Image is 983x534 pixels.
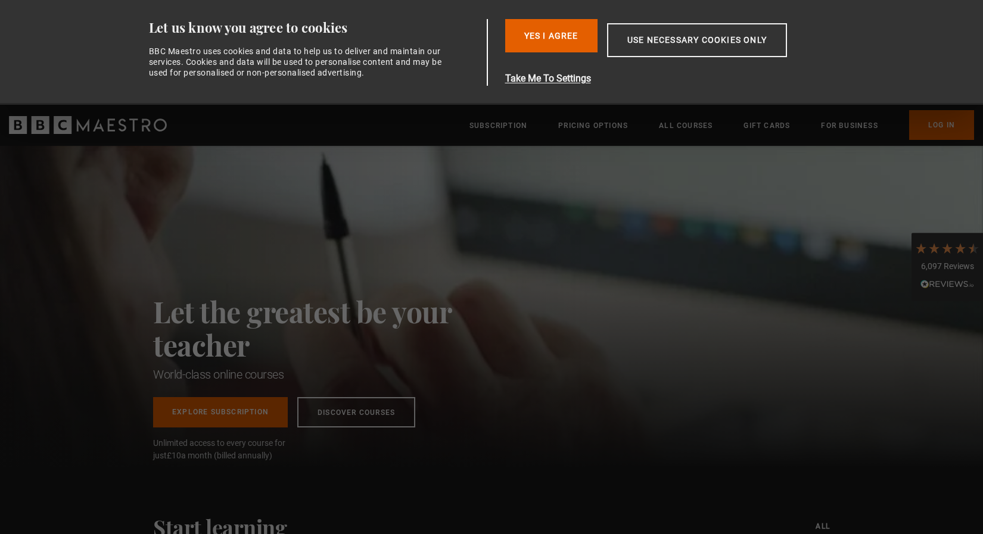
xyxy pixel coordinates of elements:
h2: Let the greatest be your teacher [153,295,505,361]
a: Subscription [469,120,527,132]
div: 6,097 ReviewsRead All Reviews [912,233,983,302]
img: REVIEWS.io [920,280,974,288]
span: £10 [167,451,181,460]
h1: World-class online courses [153,366,505,383]
button: Take Me To Settings [505,71,844,86]
div: BBC Maestro uses cookies and data to help us to deliver and maintain our services. Cookies and da... [149,46,449,79]
div: Read All Reviews [914,278,980,292]
div: 6,097 Reviews [914,261,980,273]
a: For business [821,120,878,132]
div: 4.7 Stars [914,242,980,255]
button: Use necessary cookies only [607,23,787,57]
nav: Primary [469,110,974,140]
svg: BBC Maestro [9,116,167,134]
a: Log In [909,110,974,140]
a: All Courses [659,120,713,132]
a: Discover Courses [297,397,415,427]
a: Pricing Options [558,120,628,132]
button: Yes I Agree [505,19,598,52]
div: Let us know you agree to cookies [149,19,483,36]
a: Explore Subscription [153,397,288,427]
span: Unlimited access to every course for just a month (billed annually) [153,437,314,462]
a: Gift Cards [744,120,790,132]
